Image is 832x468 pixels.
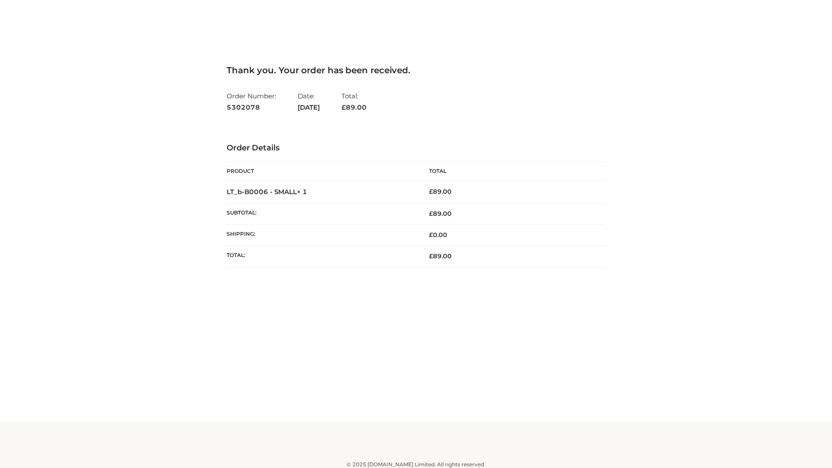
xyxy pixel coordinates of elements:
[227,246,416,267] th: Total:
[429,231,447,239] bdi: 0.00
[227,203,416,224] th: Subtotal:
[297,188,307,196] strong: × 1
[227,188,307,196] strong: LT_b-B0006 - SMALL
[341,103,346,111] span: £
[227,143,605,153] h3: Order Details
[429,231,433,239] span: £
[227,102,276,113] strong: 5302078
[298,102,320,113] strong: [DATE]
[416,162,605,181] th: Total
[227,224,416,246] th: Shipping:
[429,188,452,195] bdi: 89.00
[227,65,605,75] h3: Thank you. Your order has been received.
[227,162,416,181] th: Product
[429,252,452,260] span: 89.00
[298,88,320,115] li: Date:
[341,103,367,111] span: 89.00
[429,252,433,260] span: £
[341,88,367,115] li: Total:
[429,188,433,195] span: £
[429,210,433,218] span: £
[429,210,452,218] span: 89.00
[227,88,276,115] li: Order Number:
